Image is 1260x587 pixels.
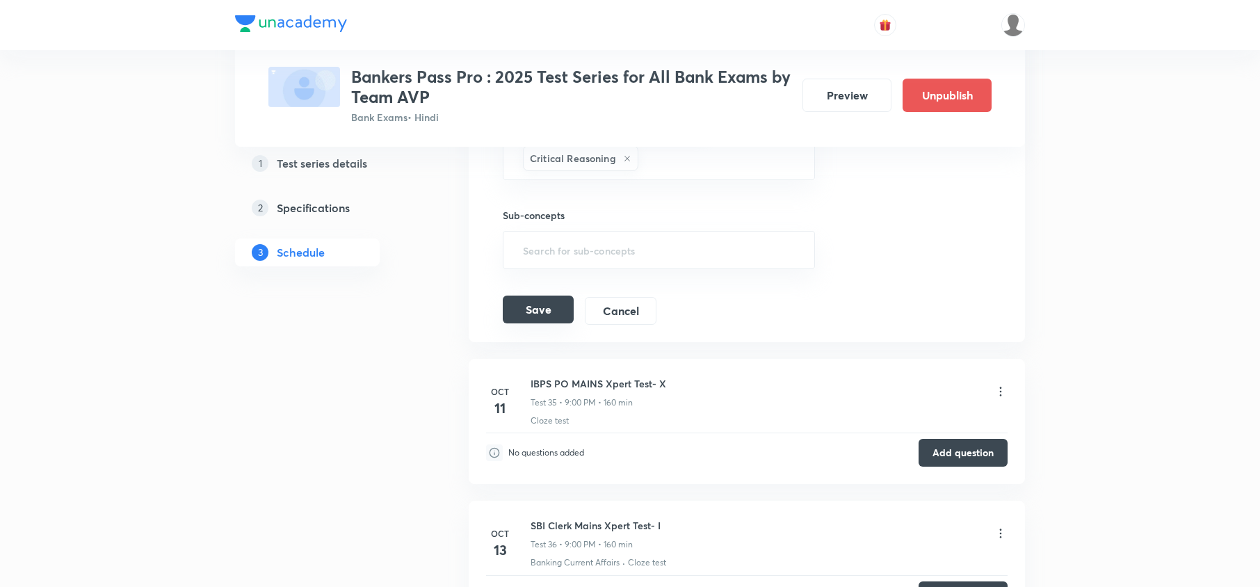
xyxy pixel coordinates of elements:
button: avatar [874,14,896,36]
button: Save [503,296,574,323]
p: Test 36 • 9:00 PM • 160 min [531,538,633,551]
button: Preview [802,79,891,112]
button: Add question [919,439,1008,467]
img: fallback-thumbnail.png [268,67,340,107]
img: Kriti [1001,13,1025,37]
p: Cloze test [628,556,666,569]
h4: 11 [486,398,514,419]
img: infoIcon [486,444,503,461]
h6: Oct [486,527,514,540]
input: Search for sub-concepts [520,237,798,263]
p: 3 [252,244,268,261]
p: 2 [252,200,268,216]
a: Company Logo [235,15,347,35]
h5: Schedule [277,244,325,261]
p: Cloze test [531,415,569,427]
h6: IBPS PO MAINS Xpert Test- X [531,376,666,391]
div: · [622,556,625,569]
button: Unpublish [903,79,992,112]
p: Banking Current Affairs [531,556,620,569]
p: No questions added [508,447,584,459]
h6: Sub-concepts [503,208,815,223]
a: 2Specifications [235,194,424,222]
img: Company Logo [235,15,347,32]
img: avatar [879,19,891,31]
h6: SBI Clerk Mains Xpert Test- I [531,518,661,533]
h5: Test series details [277,155,367,172]
p: Test 35 • 9:00 PM • 160 min [531,396,633,409]
button: Cancel [585,297,656,325]
h5: Specifications [277,200,350,216]
p: Bank Exams • Hindi [351,110,791,124]
h4: 13 [486,540,514,561]
h6: Oct [486,385,514,398]
p: 1 [252,155,268,172]
button: Open [807,249,809,252]
h3: Bankers Pass Pro : 2025 Test Series for All Bank Exams by Team AVP [351,67,791,107]
h6: Critical Reasoning [530,151,616,166]
a: 1Test series details [235,150,424,177]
